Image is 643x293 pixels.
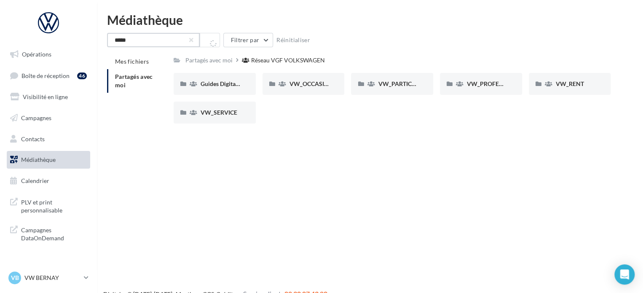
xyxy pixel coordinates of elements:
span: VW_OCCASIONS_GARANTIES [289,80,372,87]
span: Calendrier [21,177,49,184]
a: Calendrier [5,172,92,190]
span: VW_RENT [556,80,584,87]
span: Boîte de réception [21,72,70,79]
span: Mes fichiers [115,58,149,65]
span: Visibilité en ligne [23,93,68,100]
div: 46 [77,73,87,79]
span: VW_PROFESSIONNELS [467,80,531,87]
span: VW_SERVICE [201,109,237,116]
div: Partagés avec moi [185,56,233,65]
a: Visibilité en ligne [5,88,92,106]
span: Médiathèque [21,156,56,163]
span: PLV et print personnalisable [21,196,87,215]
a: Boîte de réception46 [5,67,92,85]
a: PLV et print personnalisable [5,193,92,218]
span: Partagés avec moi [115,73,153,89]
a: Médiathèque [5,151,92,169]
span: VW_PARTICULIERS [378,80,431,87]
span: Guides Digitaleo [201,80,244,87]
button: Filtrer par [223,33,273,47]
a: Campagnes DataOnDemand [5,221,92,246]
span: Contacts [21,135,45,142]
span: Opérations [22,51,51,58]
a: Opérations [5,46,92,63]
a: Contacts [5,130,92,148]
span: Campagnes [21,114,51,121]
button: Réinitialiser [273,35,313,45]
a: Campagnes [5,109,92,127]
div: Open Intercom Messenger [614,264,635,285]
span: VB [11,274,19,282]
div: Réseau VGF VOLKSWAGEN [251,56,325,65]
div: Médiathèque [107,13,633,26]
p: VW BERNAY [24,274,80,282]
span: Campagnes DataOnDemand [21,224,87,242]
a: VB VW BERNAY [7,270,90,286]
